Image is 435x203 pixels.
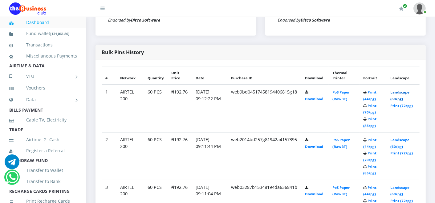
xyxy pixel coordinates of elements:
[9,81,77,95] a: Vouchers
[9,15,77,30] a: Dashboard
[332,185,350,197] a: PoS Paper (RawBT)
[192,133,227,180] td: [DATE] 09:11:44 PM
[144,133,168,180] td: 60 PCS
[391,103,413,108] a: Print (72/pg)
[102,85,116,132] td: 1
[116,66,144,85] th: Network
[9,174,77,189] a: Transfer to Bank
[6,174,18,185] a: Chat for support
[9,92,77,107] a: Data
[391,151,413,155] a: Print (72/pg)
[227,85,301,132] td: web9bd04517458194406815g18
[102,49,144,56] strong: Bulk Pins History
[391,185,410,197] a: Landscape (60/pg)
[363,117,376,128] a: Print (85/pg)
[131,17,160,23] strong: Ditco Software
[301,66,329,85] th: Download
[363,90,376,101] a: Print (44/pg)
[144,66,168,85] th: Quantity
[363,103,376,115] a: Print (70/pg)
[102,66,116,85] th: #
[9,163,77,177] a: Transfer to Wallet
[305,97,323,101] a: Download
[399,6,404,11] i: Renew/Upgrade Subscription
[108,17,160,23] small: Endorsed by
[227,133,301,180] td: web2014bd257g81942a4157395
[227,66,301,85] th: Purchase ID
[305,144,323,149] a: Download
[363,164,376,176] a: Print (85/pg)
[391,90,410,101] a: Landscape (60/pg)
[300,17,330,23] strong: Ditco Software
[144,85,168,132] td: 60 PCS
[5,159,19,169] a: Chat for support
[9,133,77,147] a: Airtime -2- Cash
[332,90,350,101] a: PoS Paper (RawBT)
[51,31,68,36] b: 131,061.86
[9,2,46,15] img: Logo
[9,38,77,52] a: Transactions
[168,66,192,85] th: Unit Price
[363,137,376,149] a: Print (44/pg)
[332,137,350,149] a: PoS Paper (RawBT)
[363,185,376,197] a: Print (44/pg)
[413,2,426,14] img: User
[116,85,144,132] td: AIRTEL 200
[305,192,323,196] a: Download
[168,133,192,180] td: ₦192.76
[116,133,144,180] td: AIRTEL 200
[9,26,77,41] a: Fund wallet[131,061.86]
[168,85,192,132] td: ₦192.76
[192,66,227,85] th: Date
[9,113,77,127] a: Cable TV, Electricity
[403,4,407,8] span: Renew/Upgrade Subscription
[363,151,376,162] a: Print (70/pg)
[102,133,116,180] td: 2
[329,66,360,85] th: Thermal Printer
[278,17,330,23] small: Endorsed by
[9,144,77,158] a: Register a Referral
[192,85,227,132] td: [DATE] 09:12:22 PM
[9,49,77,63] a: Miscellaneous Payments
[387,66,420,85] th: Landscape
[360,66,387,85] th: Portrait
[391,137,410,149] a: Landscape (60/pg)
[391,198,413,203] a: Print (72/pg)
[9,69,77,84] a: VTU
[50,31,69,36] small: [ ]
